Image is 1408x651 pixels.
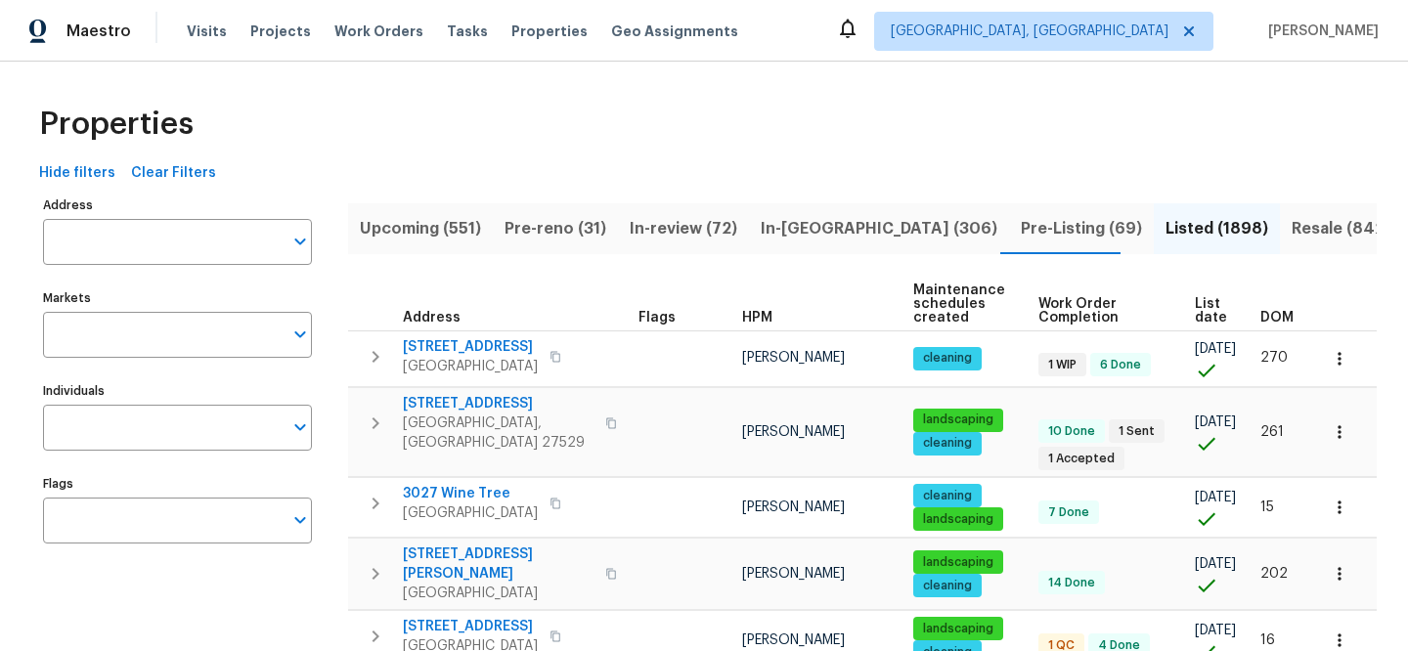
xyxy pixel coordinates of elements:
[403,413,594,453] span: [GEOGRAPHIC_DATA], [GEOGRAPHIC_DATA] 27529
[1092,357,1149,373] span: 6 Done
[286,413,314,441] button: Open
[1195,557,1236,571] span: [DATE]
[403,544,594,584] span: [STREET_ADDRESS][PERSON_NAME]
[1195,624,1236,637] span: [DATE]
[915,578,980,594] span: cleaning
[286,321,314,348] button: Open
[43,292,312,304] label: Markets
[1260,351,1288,365] span: 270
[66,22,131,41] span: Maestro
[1040,357,1084,373] span: 1 WIP
[630,215,737,242] span: In-review (72)
[1040,423,1103,440] span: 10 Done
[43,478,312,490] label: Flags
[403,337,538,357] span: [STREET_ADDRESS]
[1040,451,1122,467] span: 1 Accepted
[915,554,1001,571] span: landscaping
[913,283,1005,325] span: Maintenance schedules created
[742,500,845,514] span: [PERSON_NAME]
[43,385,312,397] label: Individuals
[761,215,997,242] span: In-[GEOGRAPHIC_DATA] (306)
[403,311,461,325] span: Address
[403,394,594,413] span: [STREET_ADDRESS]
[403,357,538,376] span: [GEOGRAPHIC_DATA]
[123,155,224,192] button: Clear Filters
[915,488,980,504] span: cleaning
[915,621,1001,637] span: landscaping
[286,228,314,255] button: Open
[403,584,594,603] span: [GEOGRAPHIC_DATA]
[1040,504,1097,521] span: 7 Done
[638,311,676,325] span: Flags
[742,425,845,439] span: [PERSON_NAME]
[742,351,845,365] span: [PERSON_NAME]
[1260,311,1294,325] span: DOM
[611,22,738,41] span: Geo Assignments
[915,435,980,452] span: cleaning
[403,617,538,636] span: [STREET_ADDRESS]
[1260,500,1274,514] span: 15
[1260,425,1284,439] span: 261
[742,311,772,325] span: HPM
[39,114,194,134] span: Properties
[1040,575,1103,591] span: 14 Done
[1166,215,1268,242] span: Listed (1898)
[250,22,311,41] span: Projects
[1195,491,1236,504] span: [DATE]
[1260,22,1379,41] span: [PERSON_NAME]
[187,22,227,41] span: Visits
[1260,633,1275,647] span: 16
[360,215,481,242] span: Upcoming (551)
[31,155,123,192] button: Hide filters
[1021,215,1142,242] span: Pre-Listing (69)
[1260,567,1288,581] span: 202
[1195,342,1236,356] span: [DATE]
[334,22,423,41] span: Work Orders
[742,567,845,581] span: [PERSON_NAME]
[891,22,1168,41] span: [GEOGRAPHIC_DATA], [GEOGRAPHIC_DATA]
[447,24,488,38] span: Tasks
[511,22,588,41] span: Properties
[915,412,1001,428] span: landscaping
[1195,415,1236,429] span: [DATE]
[1195,297,1227,325] span: List date
[403,503,538,523] span: [GEOGRAPHIC_DATA]
[131,161,216,186] span: Clear Filters
[915,511,1001,528] span: landscaping
[1111,423,1163,440] span: 1 Sent
[915,350,980,367] span: cleaning
[505,215,606,242] span: Pre-reno (31)
[286,506,314,534] button: Open
[1038,297,1162,325] span: Work Order Completion
[403,484,538,503] span: 3027 Wine Tree
[742,633,845,647] span: [PERSON_NAME]
[1292,215,1390,242] span: Resale (842)
[43,199,312,211] label: Address
[39,161,115,186] span: Hide filters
